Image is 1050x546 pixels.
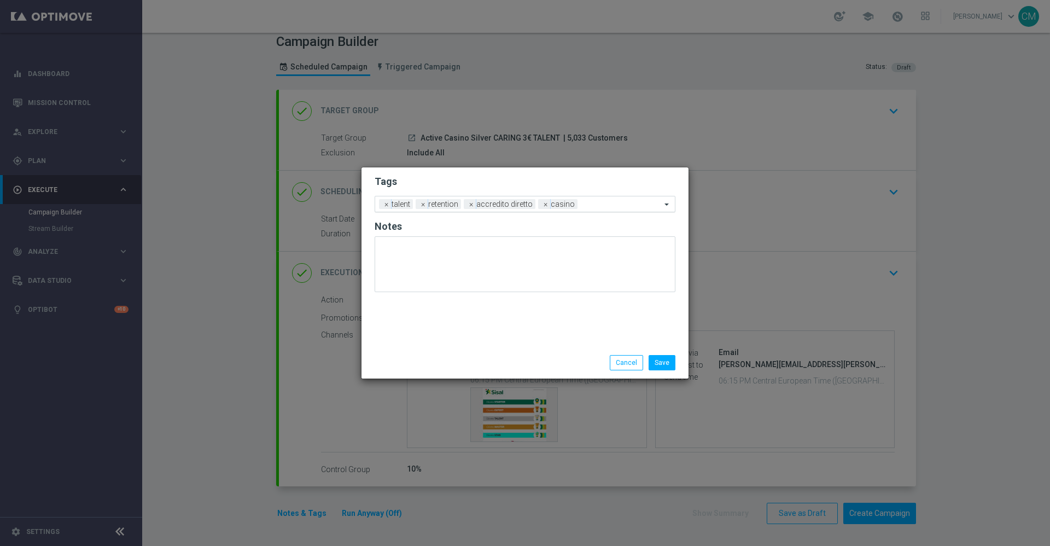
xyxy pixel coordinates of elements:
span: × [541,199,551,209]
h2: Notes [375,220,675,233]
span: × [382,199,392,209]
span: talent [389,199,413,209]
ng-select: accredito diretto, casino, retention, talent [375,196,675,212]
span: × [466,199,476,209]
span: accredito diretto [474,199,535,209]
h2: Tags [375,175,675,188]
button: Save [649,355,675,370]
button: Cancel [610,355,643,370]
span: × [418,199,428,209]
span: casino [548,199,577,209]
span: retention [425,199,461,209]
